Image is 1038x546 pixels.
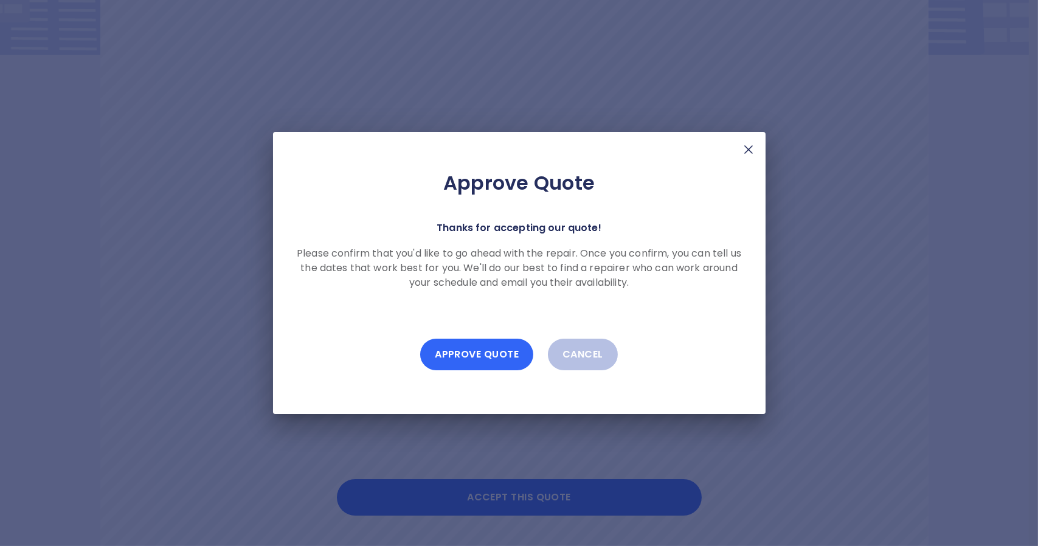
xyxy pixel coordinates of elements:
[292,246,746,290] p: Please confirm that you'd like to go ahead with the repair. Once you confirm, you can tell us the...
[741,142,756,157] img: X Mark
[420,339,533,370] button: Approve Quote
[548,339,618,370] button: Cancel
[292,171,746,195] h2: Approve Quote
[437,219,601,237] p: Thanks for accepting our quote!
